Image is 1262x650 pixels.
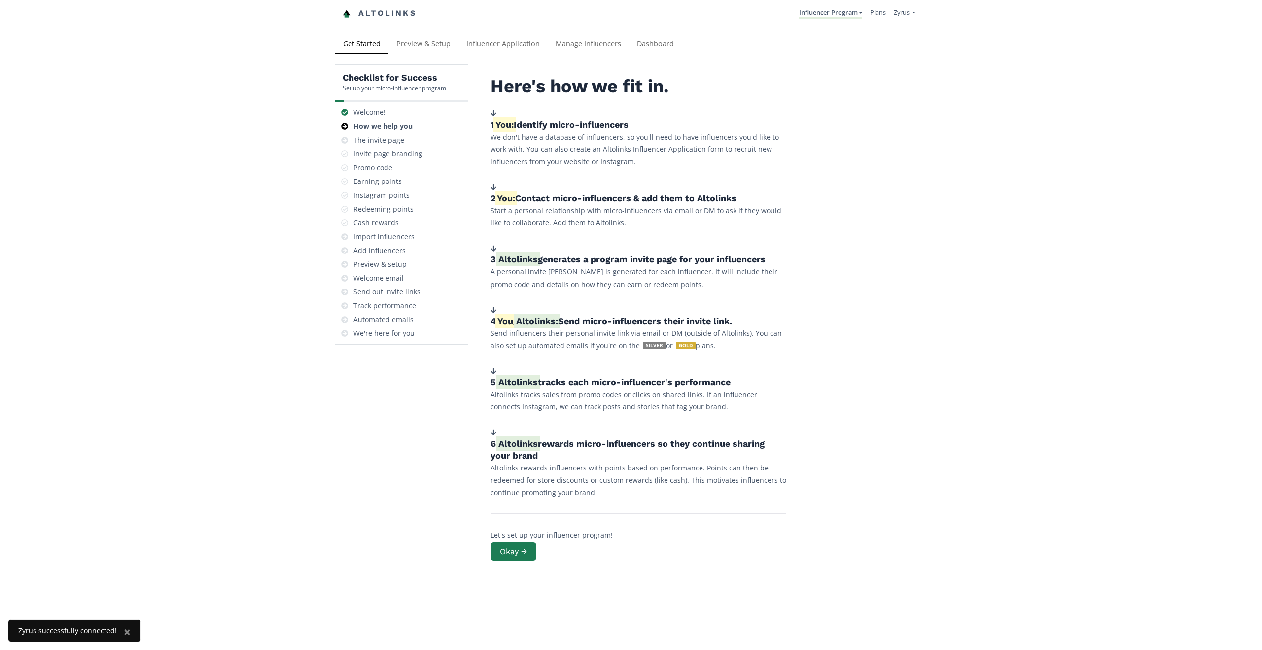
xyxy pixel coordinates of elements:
[799,8,862,19] a: Influencer Program
[870,8,886,17] a: Plans
[491,542,536,561] button: Okay →
[629,35,682,55] a: Dashboard
[894,8,910,17] span: Zyrus
[335,35,388,55] a: Get Started
[491,462,786,499] p: Altolinks rewards influencers with points based on performance. Points can then be redeemed for s...
[498,377,538,387] span: Altolinks
[548,35,629,55] a: Manage Influencers
[458,35,548,55] a: Influencer Application
[491,192,786,204] h5: 2. Contact micro-influencers & add them to Altolinks
[491,76,786,97] h2: Here's how we fit in.
[343,72,446,84] h5: Checklist for Success
[114,620,140,644] button: Close
[353,328,415,338] div: We're here for you
[353,273,404,283] div: Welcome email
[343,5,417,22] a: Altolinks
[353,204,414,214] div: Redeeming points
[497,316,513,326] span: You
[353,301,416,311] div: Track performance
[498,438,538,449] span: Altolinks
[18,626,117,636] div: Zyrus successfully connected!
[495,119,514,130] span: You:
[491,265,786,290] p: A personal invite [PERSON_NAME] is generated for each influencer. It will include their promo cod...
[353,246,406,255] div: Add influencers
[498,254,538,264] span: Altolinks
[491,388,786,413] p: Altolinks tracks sales from promo codes or clicks on shared links. If an influencer connects Inst...
[124,623,131,640] span: ×
[491,253,786,265] h5: 3. generates a program invite page for your influencers
[388,35,458,55] a: Preview & Setup
[491,315,786,327] h5: 4. / Send micro-influencers their invite link.
[353,287,421,297] div: Send out invite links
[353,218,399,228] div: Cash rewards
[353,259,407,269] div: Preview & setup
[353,190,410,200] div: Instagram points
[491,529,919,541] p: Let's set up your influencer program!
[353,149,422,159] div: Invite page branding
[491,204,786,229] p: Start a personal relationship with micro-influencers via email or DM to ask if they would like to...
[353,177,402,186] div: Earning points
[353,108,386,117] div: Welcome!
[353,315,414,325] div: Automated emails
[353,163,392,173] div: Promo code
[353,121,413,131] div: How we help you
[491,327,786,352] p: Send influencers their personal invite link via email or DM (outside of Altolinks). You can also ...
[673,341,696,350] a: GOLD
[343,84,446,92] div: Set up your micro-influencer program
[491,376,786,388] h5: 5. tracks each micro-influencer's performance
[491,438,786,462] h5: 6. rewards micro-influencers so they continue sharing your brand
[353,232,415,242] div: Import influencers
[643,342,666,349] span: SILVER
[491,131,786,168] p: We don't have a database of influencers, so you'll need to have influencers you'd like to work wi...
[640,341,666,350] a: SILVER
[516,316,558,326] span: Altolinks:
[353,135,404,145] div: The invite page
[676,342,696,349] span: GOLD
[894,8,915,19] a: Zyrus
[343,10,351,18] img: favicon-32x32.png
[497,193,515,203] span: You:
[491,119,786,131] h5: 1. Identify micro-influencers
